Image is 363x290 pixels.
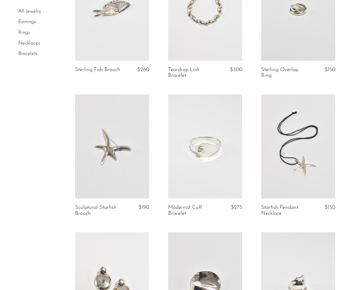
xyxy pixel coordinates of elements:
[231,205,242,210] span: $275
[325,205,335,210] span: $150
[261,205,309,216] a: Starfish Pendant Necklace
[75,67,120,73] a: Sterling Fish Brooch
[18,20,36,25] a: Earrings
[75,205,123,216] a: Sculptural Starfish Brooch
[230,67,242,72] span: $300
[138,205,149,210] span: $190
[325,67,335,72] span: $150
[168,67,216,79] a: Teardrop Link Bracelet
[18,9,41,14] a: All Jewelry
[261,67,309,79] a: Sterling Overlap Ring
[18,51,38,56] a: Bracelets
[18,30,30,35] a: Rings
[137,67,149,72] span: $260
[168,205,216,216] a: Modernist Cuff Bracelet
[18,41,40,46] a: Necklaces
